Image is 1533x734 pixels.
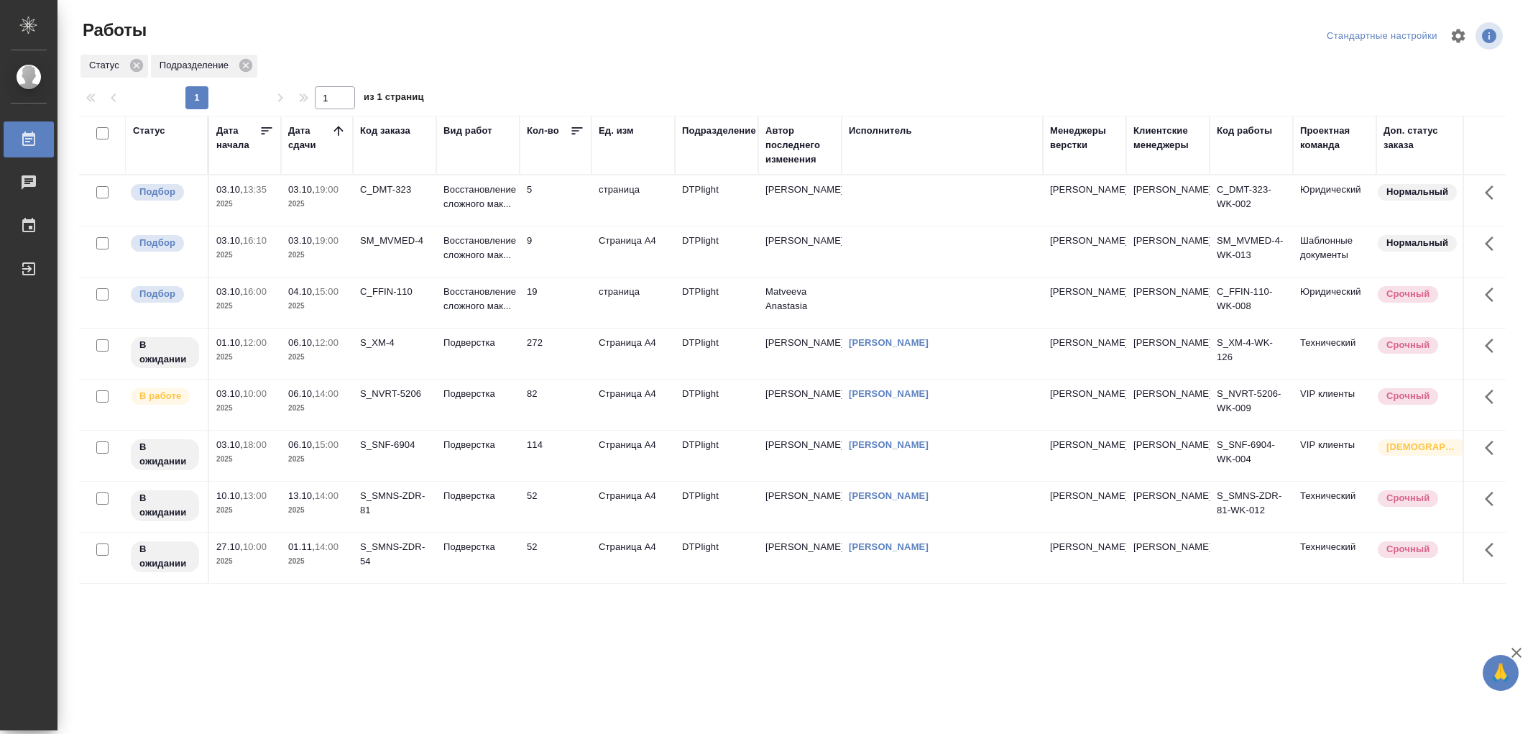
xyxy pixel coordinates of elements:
[288,299,346,313] p: 2025
[129,183,201,202] div: Можно подбирать исполнителей
[89,58,124,73] p: Статус
[315,286,339,297] p: 15:00
[758,533,842,583] td: [PERSON_NAME]
[758,175,842,226] td: [PERSON_NAME]
[1323,25,1441,47] div: split button
[216,350,274,364] p: 2025
[758,226,842,277] td: [PERSON_NAME]
[1050,336,1119,350] p: [PERSON_NAME]
[1476,431,1511,465] button: Здесь прячутся важные кнопки
[591,482,675,532] td: Страница А4
[160,58,234,73] p: Подразделение
[1210,329,1293,379] td: S_XM-4-WK-126
[1476,277,1511,312] button: Здесь прячутся важные кнопки
[129,285,201,304] div: Можно подбирать исполнителей
[1210,431,1293,481] td: S_SNF-6904-WK-004
[288,554,346,569] p: 2025
[288,541,315,552] p: 01.11,
[591,277,675,328] td: страница
[360,540,429,569] div: S_SMNS-ZDR-54
[758,380,842,430] td: [PERSON_NAME]
[243,184,267,195] p: 13:35
[1050,183,1119,197] p: [PERSON_NAME]
[139,185,175,199] p: Подбор
[360,234,429,248] div: SM_MVMED-4
[682,124,756,138] div: Подразделение
[1476,329,1511,363] button: Здесь прячутся важные кнопки
[288,337,315,348] p: 06.10,
[675,380,758,430] td: DTPlight
[315,541,339,552] p: 14:00
[1386,236,1448,250] p: Нормальный
[216,503,274,518] p: 2025
[849,124,912,138] div: Исполнитель
[1050,234,1119,248] p: [PERSON_NAME]
[216,439,243,450] p: 03.10,
[216,184,243,195] p: 03.10,
[79,19,147,42] span: Работы
[599,124,634,138] div: Ед. изм
[1210,175,1293,226] td: C_DMT-323-WK-002
[288,452,346,467] p: 2025
[288,490,315,501] p: 13.10,
[1293,431,1376,481] td: VIP клиенты
[758,482,842,532] td: [PERSON_NAME]
[1126,533,1210,583] td: [PERSON_NAME]
[288,184,315,195] p: 03.10,
[139,491,190,520] p: В ожидании
[288,286,315,297] p: 04.10,
[520,175,591,226] td: 5
[443,336,512,350] p: Подверстка
[1293,277,1376,328] td: Юридический
[849,541,929,552] a: [PERSON_NAME]
[139,440,190,469] p: В ожидании
[315,490,339,501] p: 14:00
[1476,533,1511,567] button: Здесь прячутся важные кнопки
[243,490,267,501] p: 13:00
[1488,658,1513,688] span: 🙏
[758,431,842,481] td: [PERSON_NAME]
[243,337,267,348] p: 12:00
[1293,175,1376,226] td: Юридический
[849,388,929,399] a: [PERSON_NAME]
[1050,387,1119,401] p: [PERSON_NAME]
[1217,124,1272,138] div: Код работы
[315,184,339,195] p: 19:00
[243,235,267,246] p: 16:10
[443,540,512,554] p: Подверстка
[288,197,346,211] p: 2025
[1476,22,1506,50] span: Посмотреть информацию
[520,226,591,277] td: 9
[675,277,758,328] td: DTPlight
[591,226,675,277] td: Страница А4
[129,234,201,253] div: Можно подбирать исполнителей
[1126,329,1210,379] td: [PERSON_NAME]
[675,226,758,277] td: DTPlight
[1050,540,1119,554] p: [PERSON_NAME]
[80,55,148,78] div: Статус
[1126,226,1210,277] td: [PERSON_NAME]
[591,329,675,379] td: Страница А4
[1476,175,1511,210] button: Здесь прячутся важные кнопки
[139,338,190,367] p: В ожидании
[1293,533,1376,583] td: Технический
[1293,482,1376,532] td: Технический
[315,439,339,450] p: 15:00
[1386,287,1430,301] p: Срочный
[288,248,346,262] p: 2025
[1126,380,1210,430] td: [PERSON_NAME]
[675,329,758,379] td: DTPlight
[129,438,201,472] div: Исполнитель назначен, приступать к работе пока рано
[1384,124,1459,152] div: Доп. статус заказа
[288,388,315,399] p: 06.10,
[1386,491,1430,505] p: Срочный
[216,554,274,569] p: 2025
[360,285,429,299] div: C_FFIN-110
[288,235,315,246] p: 03.10,
[288,350,346,364] p: 2025
[675,431,758,481] td: DTPlight
[1210,277,1293,328] td: C_FFIN-110-WK-008
[129,489,201,523] div: Исполнитель назначен, приступать к работе пока рано
[520,329,591,379] td: 272
[591,431,675,481] td: Страница А4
